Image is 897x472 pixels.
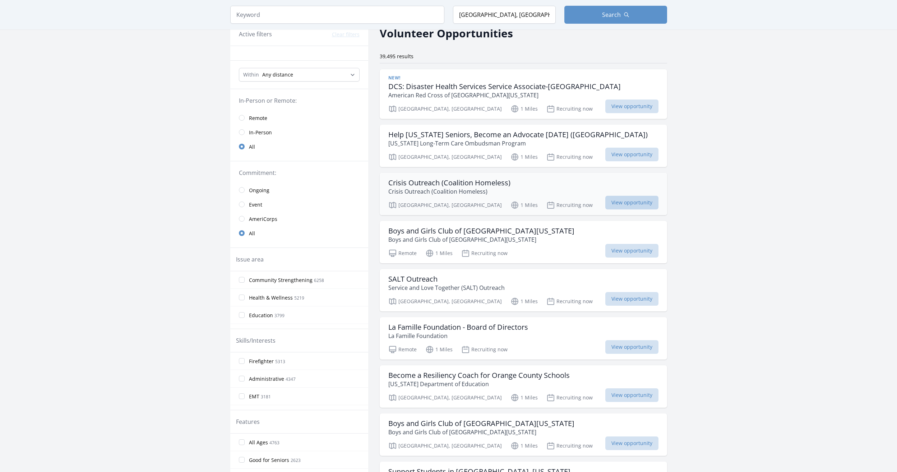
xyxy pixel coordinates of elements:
a: Boys and Girls Club of [GEOGRAPHIC_DATA][US_STATE] Boys and Girls Club of [GEOGRAPHIC_DATA][US_ST... [380,413,667,456]
span: Remote [249,115,267,122]
a: Event [230,197,368,212]
span: View opportunity [605,148,658,161]
input: Good for Seniors 2623 [239,457,245,463]
button: Search [564,6,667,24]
p: Recruiting now [461,345,508,354]
p: Remote [388,249,417,258]
h3: Become a Resiliency Coach for Orange County Schools [388,371,570,380]
span: View opportunity [605,388,658,402]
span: Ongoing [249,187,269,194]
p: Recruiting now [546,297,593,306]
p: [GEOGRAPHIC_DATA], [GEOGRAPHIC_DATA] [388,393,502,402]
span: 5219 [294,295,304,301]
span: Good for Seniors [249,457,289,464]
span: Search [602,10,621,19]
span: All Ages [249,439,268,446]
p: 1 Miles [425,345,453,354]
legend: Commitment: [239,168,360,177]
span: View opportunity [605,340,658,354]
span: Health & Wellness [249,294,293,301]
input: Education 3799 [239,312,245,318]
span: EMT [249,393,259,400]
span: 3799 [274,313,285,319]
span: View opportunity [605,196,658,209]
span: 5313 [275,358,285,365]
p: Service and Love Together (SALT) Outreach [388,283,505,292]
a: Remote [230,111,368,125]
input: Location [453,6,556,24]
legend: Skills/Interests [236,336,276,345]
h3: Boys and Girls Club of [GEOGRAPHIC_DATA][US_STATE] [388,419,574,428]
input: Keyword [230,6,444,24]
a: Boys and Girls Club of [GEOGRAPHIC_DATA][US_STATE] Boys and Girls Club of [GEOGRAPHIC_DATA][US_ST... [380,221,667,263]
span: View opportunity [605,100,658,113]
p: La Famille Foundation [388,332,528,340]
select: Search Radius [239,68,360,82]
h2: Volunteer Opportunities [380,25,513,41]
p: Boys and Girls Club of [GEOGRAPHIC_DATA][US_STATE] [388,428,574,436]
legend: Issue area [236,255,264,264]
p: Recruiting now [546,393,593,402]
span: New! [388,75,401,81]
button: Clear filters [332,31,360,38]
input: Administrative 4347 [239,376,245,381]
p: [US_STATE] Department of Education [388,380,570,388]
span: All [249,143,255,151]
span: 4347 [286,376,296,382]
h3: Help [US_STATE] Seniors, Become an Advocate [DATE] ([GEOGRAPHIC_DATA]) [388,130,648,139]
p: Recruiting now [546,201,593,209]
a: Ongoing [230,183,368,197]
a: Crisis Outreach (Coalition Homeless) Crisis Outreach (Coalition Homeless) [GEOGRAPHIC_DATA], [GEO... [380,173,667,215]
h3: Boys and Girls Club of [GEOGRAPHIC_DATA][US_STATE] [388,227,574,235]
span: All [249,230,255,237]
span: In-Person [249,129,272,136]
p: [GEOGRAPHIC_DATA], [GEOGRAPHIC_DATA] [388,441,502,450]
p: [US_STATE] Long-Term Care Ombudsman Program [388,139,648,148]
span: AmeriCorps [249,216,277,223]
p: [GEOGRAPHIC_DATA], [GEOGRAPHIC_DATA] [388,297,502,306]
p: American Red Cross of [GEOGRAPHIC_DATA][US_STATE] [388,91,621,100]
span: Administrative [249,375,284,383]
span: 3181 [261,394,271,400]
a: In-Person [230,125,368,139]
p: Boys and Girls Club of [GEOGRAPHIC_DATA][US_STATE] [388,235,574,244]
legend: Features [236,417,260,426]
p: [GEOGRAPHIC_DATA], [GEOGRAPHIC_DATA] [388,105,502,113]
p: Recruiting now [461,249,508,258]
a: Become a Resiliency Coach for Orange County Schools [US_STATE] Department of Education [GEOGRAPHI... [380,365,667,408]
input: All Ages 4763 [239,439,245,445]
span: 2623 [291,457,301,463]
p: Crisis Outreach (Coalition Homeless) [388,187,510,196]
input: Firefighter 5313 [239,358,245,364]
h3: DCS: Disaster Health Services Service Associate-[GEOGRAPHIC_DATA] [388,82,621,91]
span: Education [249,312,273,319]
p: Recruiting now [546,153,593,161]
h3: Active filters [239,30,272,38]
h3: SALT Outreach [388,275,505,283]
a: All [230,139,368,154]
span: View opportunity [605,436,658,450]
p: [GEOGRAPHIC_DATA], [GEOGRAPHIC_DATA] [388,153,502,161]
p: 1 Miles [510,105,538,113]
a: AmeriCorps [230,212,368,226]
input: EMT 3181 [239,393,245,399]
span: Community Strengthening [249,277,313,284]
a: SALT Outreach Service and Love Together (SALT) Outreach [GEOGRAPHIC_DATA], [GEOGRAPHIC_DATA] 1 Mi... [380,269,667,311]
p: Remote [388,345,417,354]
p: 1 Miles [510,297,538,306]
a: New! DCS: Disaster Health Services Service Associate-[GEOGRAPHIC_DATA] American Red Cross of [GEO... [380,69,667,119]
span: 4763 [269,440,279,446]
p: 1 Miles [510,153,538,161]
p: 1 Miles [425,249,453,258]
span: 6258 [314,277,324,283]
span: Firefighter [249,358,274,365]
span: Event [249,201,262,208]
a: Help [US_STATE] Seniors, Become an Advocate [DATE] ([GEOGRAPHIC_DATA]) [US_STATE] Long-Term Care ... [380,125,667,167]
input: Health & Wellness 5219 [239,295,245,300]
p: 1 Miles [510,201,538,209]
p: Recruiting now [546,105,593,113]
p: 1 Miles [510,441,538,450]
a: All [230,226,368,240]
legend: In-Person or Remote: [239,96,360,105]
h3: Crisis Outreach (Coalition Homeless) [388,179,510,187]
